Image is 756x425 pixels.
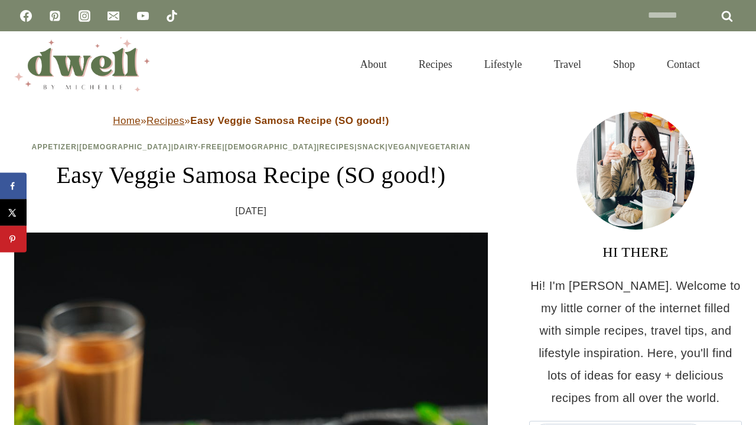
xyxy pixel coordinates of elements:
[160,4,184,28] a: TikTok
[722,54,742,74] button: View Search Form
[43,4,67,28] a: Pinterest
[538,44,597,85] a: Travel
[236,202,267,220] time: [DATE]
[113,115,389,126] span: » »
[529,241,742,263] h3: HI THERE
[131,4,155,28] a: YouTube
[651,44,716,85] a: Contact
[388,143,416,151] a: Vegan
[113,115,141,126] a: Home
[344,44,716,85] nav: Primary Navigation
[344,44,403,85] a: About
[73,4,96,28] a: Instagram
[357,143,386,151] a: Snack
[320,143,355,151] a: Recipes
[468,44,538,85] a: Lifestyle
[419,143,471,151] a: Vegetarian
[597,44,651,85] a: Shop
[14,37,150,91] img: DWELL by michelle
[225,143,317,151] a: [DEMOGRAPHIC_DATA]
[529,274,742,409] p: Hi! I'm [PERSON_NAME]. Welcome to my little corner of the internet filled with simple recipes, tr...
[14,4,38,28] a: Facebook
[79,143,171,151] a: [DEMOGRAPHIC_DATA]
[31,143,76,151] a: Appetizer
[403,44,468,85] a: Recipes
[31,143,470,151] span: | | | | | | |
[174,143,222,151] a: Dairy-Free
[102,4,125,28] a: Email
[190,115,389,126] strong: Easy Veggie Samosa Recipe (SO good!)
[146,115,184,126] a: Recipes
[14,158,488,193] h1: Easy Veggie Samosa Recipe (SO good!)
